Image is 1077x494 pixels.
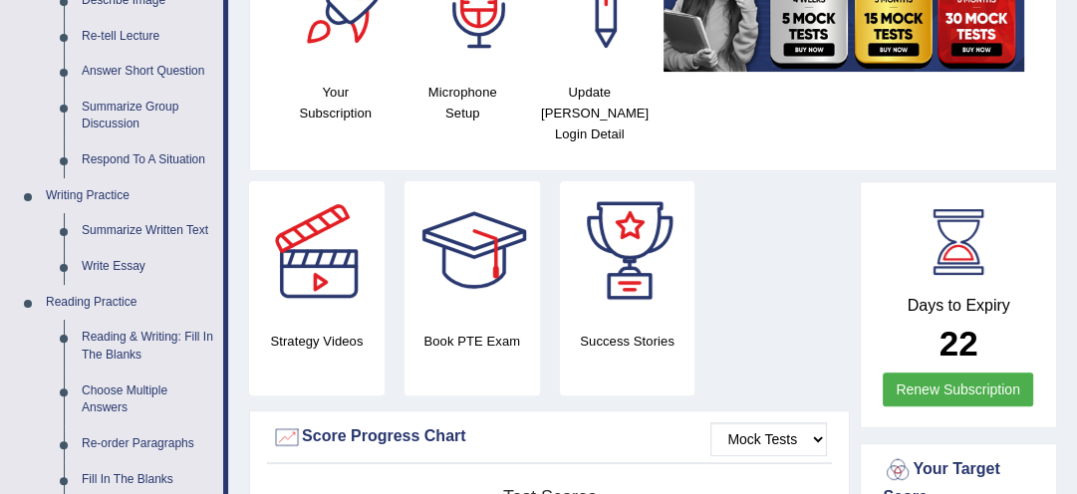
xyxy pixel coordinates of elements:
h4: Strategy Videos [249,331,385,352]
h4: Days to Expiry [883,297,1034,315]
div: Score Progress Chart [272,422,827,452]
b: 22 [940,324,978,363]
a: Choose Multiple Answers [73,373,223,426]
a: Writing Practice [37,178,223,214]
a: Re-order Paragraphs [73,426,223,462]
a: Renew Subscription [883,372,1033,406]
a: Summarize Written Text [73,213,223,249]
h4: Your Subscription [282,82,390,123]
a: Write Essay [73,249,223,285]
a: Re-tell Lecture [73,19,223,55]
a: Answer Short Question [73,54,223,90]
h4: Microphone Setup [409,82,517,123]
h4: Success Stories [560,331,695,352]
a: Reading & Writing: Fill In The Blanks [73,320,223,372]
a: Summarize Group Discussion [73,90,223,142]
a: Respond To A Situation [73,142,223,178]
a: Reading Practice [37,285,223,321]
h4: Update [PERSON_NAME] Login Detail [536,82,644,144]
h4: Book PTE Exam [404,331,540,352]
